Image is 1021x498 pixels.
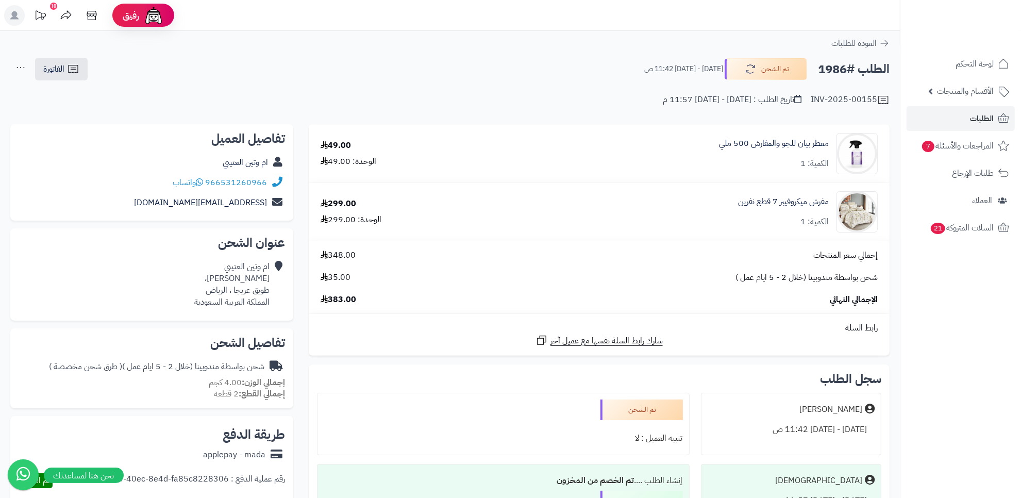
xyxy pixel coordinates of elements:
div: INV-2025-00155 [811,94,890,106]
div: شحن بواسطة مندوبينا (خلال 2 - 5 ايام عمل ) [49,361,264,373]
a: لوحة التحكم [907,52,1015,76]
div: الوحدة: 49.00 [321,156,376,168]
div: [PERSON_NAME] [799,404,862,416]
div: رقم عملية الدفع : 4d52a367-0f8f-40ec-8e4d-fa85c8228306 [64,473,285,488]
span: 21 [931,223,945,234]
a: تحديثات المنصة [27,5,53,28]
div: تنبيه العميل : لا [324,428,683,449]
a: شارك رابط السلة نفسها مع عميل آخر [535,334,663,347]
span: ( طرق شحن مخصصة ) [49,360,122,373]
h2: تفاصيل العميل [19,132,285,145]
span: شحن بواسطة مندوبينا (خلال 2 - 5 ايام عمل ) [735,272,878,284]
span: إجمالي سعر المنتجات [813,250,878,261]
span: الطلبات [970,111,994,126]
span: 7 [922,141,934,152]
a: الطلبات [907,106,1015,131]
div: رابط السلة [313,322,885,334]
span: 348.00 [321,250,356,261]
span: طلبات الإرجاع [952,166,994,180]
h2: الطلب #1986 [818,59,890,80]
div: الوحدة: 299.00 [321,214,381,226]
img: 1729938146-1729076825-221101010011-90x90.jpg [837,133,877,174]
img: ai-face.png [143,5,164,26]
a: 966531260966 [205,176,267,189]
a: ام وتين العتيبي [223,156,268,169]
a: الفاتورة [35,58,88,80]
div: ام وتين العتيبي [PERSON_NAME]، طويق عريجا ، الرياض المملكة العربية السعودية [194,261,270,308]
div: 10 [50,3,57,10]
span: لوحة التحكم [956,57,994,71]
strong: إجمالي الوزن: [242,376,285,389]
h2: عنوان الشحن [19,237,285,249]
div: applepay - mada [203,449,265,461]
a: السلات المتروكة21 [907,215,1015,240]
a: المراجعات والأسئلة7 [907,134,1015,158]
div: تم الشحن [600,400,683,420]
span: العملاء [972,193,992,208]
span: الإجمالي النهائي [830,294,878,306]
b: تم الخصم من المخزون [557,474,634,487]
div: الكمية: 1 [800,216,829,228]
span: العودة للطلبات [831,37,877,49]
span: الأقسام والمنتجات [937,84,994,98]
small: 2 قطعة [214,388,285,400]
a: العودة للطلبات [831,37,890,49]
h2: طريقة الدفع [223,428,285,441]
a: العملاء [907,188,1015,213]
span: السلات المتروكة [930,221,994,235]
div: تاريخ الطلب : [DATE] - [DATE] 11:57 م [663,94,801,106]
div: 49.00 [321,140,351,152]
img: logo-2.png [951,26,1011,47]
span: المراجعات والأسئلة [921,139,994,153]
a: واتساب [173,176,203,189]
div: [DATE] - [DATE] 11:42 ص [708,420,875,440]
a: معطر بيان للجو والمفارش 500 ملي [719,138,829,150]
span: الفاتورة [43,63,64,75]
h2: تفاصيل الشحن [19,337,285,349]
span: شارك رابط السلة نفسها مع عميل آخر [550,335,663,347]
div: [DEMOGRAPHIC_DATA] [775,475,862,487]
strong: إجمالي القطع: [239,388,285,400]
small: 4.00 كجم [209,376,285,389]
button: تم الشحن [725,58,807,80]
a: طلبات الإرجاع [907,161,1015,186]
a: [EMAIL_ADDRESS][DOMAIN_NAME] [134,196,267,209]
span: 383.00 [321,294,356,306]
div: الكمية: 1 [800,158,829,170]
div: 299.00 [321,198,356,210]
a: مفرش ميكروفيبر 7 قطع نفرين [738,196,829,208]
span: رفيق [123,9,139,22]
h3: سجل الطلب [820,373,881,385]
small: [DATE] - [DATE] 11:42 ص [644,64,723,74]
span: 35.00 [321,272,350,284]
div: إنشاء الطلب .... [324,471,683,491]
img: 1730134676-3-90x90.jpg [837,191,877,233]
